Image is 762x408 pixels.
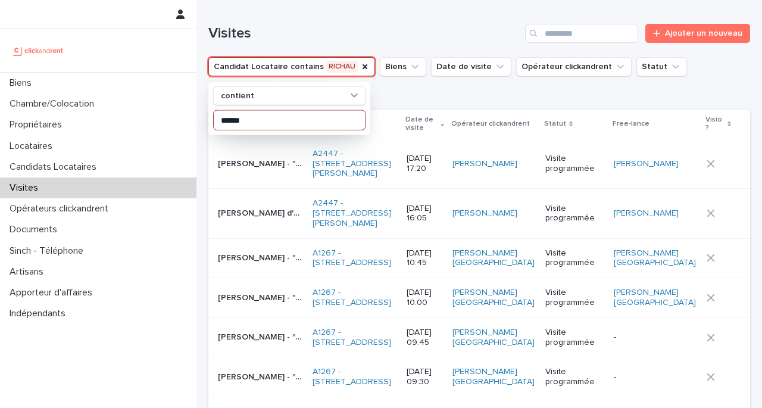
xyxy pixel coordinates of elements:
[10,120,62,129] font: Propriétaires
[613,120,649,127] font: Free-lance
[405,116,433,132] font: Date de visite
[313,288,397,308] a: A1267 - [STREET_ADDRESS]
[218,333,410,341] font: [PERSON_NAME] - "A1267 - [STREET_ADDRESS]"
[452,328,535,347] font: [PERSON_NAME] [GEOGRAPHIC_DATA]
[208,317,750,357] tr: [PERSON_NAME] - "A1267 - [STREET_ADDRESS]" A1267 - [STREET_ADDRESS] [DATE] 09:45[PERSON_NAME] [GE...
[636,57,687,76] button: Statut
[665,29,742,38] font: Ajouter un nouveau
[705,116,722,132] font: Visio ?
[10,99,94,108] font: Chambre/Colocation
[614,333,616,341] font: -
[313,367,391,386] font: A1267 - [STREET_ADDRESS]
[218,254,410,262] font: [PERSON_NAME] - "A1267 - [STREET_ADDRESS]"
[313,367,397,387] a: A1267 - [STREET_ADDRESS]
[407,249,434,267] font: [DATE] 10:45
[208,139,750,188] tr: [PERSON_NAME] - "A2447 - [STREET_ADDRESS][PERSON_NAME]" A2447 - [STREET_ADDRESS][PERSON_NAME] [DA...
[451,120,530,127] font: Opérateur clickandrent
[218,251,305,263] p: Téné Cicolella-diallo - "A1267 - 2 rue de Koufra, Boulogne-Billancourt 92100"
[614,288,696,307] font: [PERSON_NAME] [GEOGRAPHIC_DATA]
[313,328,397,348] a: A1267 - [STREET_ADDRESS]
[10,162,96,172] font: Candidats Locataires
[313,328,391,347] font: A1267 - [STREET_ADDRESS]
[218,209,512,217] font: [PERSON_NAME] d'orgeix - "A2447 - [STREET_ADDRESS][PERSON_NAME]"
[545,154,595,173] font: Visite programmée
[313,199,391,228] font: A2447 - [STREET_ADDRESS][PERSON_NAME]
[516,57,632,76] button: Opérateur clickandrent
[407,154,434,173] font: [DATE] 17:20
[614,208,679,219] a: [PERSON_NAME]
[10,267,43,276] font: Artisans
[208,357,750,397] tr: [PERSON_NAME] - "A1267 - [STREET_ADDRESS]" A1267 - [STREET_ADDRESS] [DATE] 09:30[PERSON_NAME] [GE...
[313,248,397,269] a: A1267 - [STREET_ADDRESS]
[218,206,305,219] p: Marie-paule Corby de thonel d'orgeix - "A2447 - 14 rue Jean Jacques Rousseau, Romainville 93230"
[407,328,434,347] font: [DATE] 09:45
[313,198,397,228] a: A2447 - [STREET_ADDRESS][PERSON_NAME]
[208,278,750,318] tr: [PERSON_NAME] - "A1267 - [STREET_ADDRESS]" A1267 - [STREET_ADDRESS] [DATE] 10:00[PERSON_NAME] [GE...
[452,288,536,308] a: [PERSON_NAME] [GEOGRAPHIC_DATA]
[221,91,254,99] font: contient
[545,204,595,223] font: Visite programmée
[452,248,536,269] a: [PERSON_NAME] [GEOGRAPHIC_DATA]
[545,328,595,347] font: Visite programmée
[218,291,305,303] p: Thao Tran - "A1267 - 2 rue de Koufra, Boulogne-Billancourt 92100"
[313,149,397,179] a: A2447 - [STREET_ADDRESS][PERSON_NAME]
[10,246,83,256] font: Sinch - Téléphone
[545,288,595,307] font: Visite programmée
[10,204,108,213] font: Opérateurs clickandrent
[614,248,697,269] a: [PERSON_NAME] [GEOGRAPHIC_DATA]
[313,150,391,178] font: A2447 - [STREET_ADDRESS][PERSON_NAME]
[218,373,410,381] font: [PERSON_NAME] - "A1267 - [STREET_ADDRESS]"
[545,367,595,386] font: Visite programmée
[452,367,536,387] a: [PERSON_NAME] [GEOGRAPHIC_DATA]
[614,159,679,169] a: [PERSON_NAME]
[313,288,391,307] font: A1267 - [STREET_ADDRESS]
[407,204,434,223] font: [DATE] 16:05
[313,249,391,267] font: A1267 - [STREET_ADDRESS]
[10,288,92,297] font: Apporteur d'affaires
[218,157,305,169] p: Maxime Vilas - "A2447 - 14 rue Jean Jacques Rousseau, Romainville 93230"
[10,78,32,88] font: Biens
[218,294,410,302] font: [PERSON_NAME] - "A1267 - [STREET_ADDRESS]"
[431,57,511,76] button: Date de visite
[614,288,697,308] a: [PERSON_NAME] [GEOGRAPHIC_DATA]
[208,189,750,238] tr: [PERSON_NAME] d'orgeix - "A2447 - [STREET_ADDRESS][PERSON_NAME]" A2447 - [STREET_ADDRESS][PERSON_...
[10,141,52,151] font: Locataires
[614,209,679,217] font: [PERSON_NAME]
[218,370,305,382] p: Natasha Rittner - "A1267 - 2 rue de Koufra, Boulogne-Billancourt 92100"
[10,309,65,318] font: Indépendants
[208,57,375,76] button: Candidat Locataire
[452,209,517,217] font: [PERSON_NAME]
[452,159,517,169] a: [PERSON_NAME]
[452,249,535,267] font: [PERSON_NAME] [GEOGRAPHIC_DATA]
[544,120,566,127] font: Statut
[452,328,536,348] a: [PERSON_NAME] [GEOGRAPHIC_DATA]
[614,160,679,168] font: [PERSON_NAME]
[10,225,57,234] font: Documents
[208,26,251,41] font: Visites
[10,183,38,192] font: Visites
[218,330,305,342] p: Bahiya Gheribi - "A1267 - 2 rue de Koufra, Boulogne-Billancourt 92100"
[218,160,479,168] font: [PERSON_NAME] - "A2447 - [STREET_ADDRESS][PERSON_NAME]"
[452,208,517,219] a: [PERSON_NAME]
[10,39,67,63] img: UCB0brd3T0yccxBKYDjQ
[452,160,517,168] font: [PERSON_NAME]
[407,288,434,307] font: [DATE] 10:00
[208,238,750,278] tr: [PERSON_NAME] - "A1267 - [STREET_ADDRESS]" A1267 - [STREET_ADDRESS] [DATE] 10:45[PERSON_NAME] [GE...
[645,24,750,43] a: Ajouter un nouveau
[545,249,595,267] font: Visite programmée
[407,367,434,386] font: [DATE] 09:30
[380,57,426,76] button: Biens
[452,288,535,307] font: [PERSON_NAME] [GEOGRAPHIC_DATA]
[525,24,638,43] input: Recherche
[614,373,616,381] font: -
[614,249,696,267] font: [PERSON_NAME] [GEOGRAPHIC_DATA]
[452,367,535,386] font: [PERSON_NAME] [GEOGRAPHIC_DATA]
